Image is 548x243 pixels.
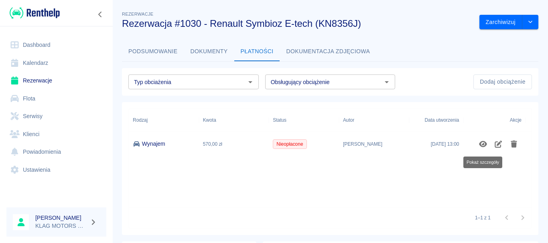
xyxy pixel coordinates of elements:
a: Flota [6,90,106,108]
div: 570,00 zł [199,131,269,157]
a: Dashboard [6,36,106,54]
button: Otwórz [381,76,392,88]
a: Serwisy [6,107,106,125]
p: 1–1 z 1 [475,214,491,221]
button: Sort [413,114,424,126]
button: Dodaj obciążenie [473,74,532,89]
div: 19 sie 2025, 13:00 [431,141,459,148]
h3: Rezerwacja #1030 - Renault Symbioz E-tech (KN8356J) [122,18,473,29]
div: Autor [339,109,409,131]
button: Zwiń nawigację [94,9,106,20]
a: Ustawienia [6,161,106,179]
div: Data utworzenia [424,109,459,131]
div: Kwota [199,109,269,131]
button: Płatności [234,42,280,61]
p: Wynajem [142,140,165,148]
button: Pokaż szczegóły [475,137,491,151]
button: Podsumowanie [122,42,184,61]
button: Zarchiwizuj [479,15,522,30]
span: Rezerwacje [122,12,153,16]
button: Usuń obciążenie [506,137,522,151]
button: Otwórz [245,76,256,88]
p: KLAG MOTORS Rent a Car [35,222,87,230]
div: Akcje [510,109,522,131]
a: Powiadomienia [6,143,106,161]
div: Akcje [463,109,526,131]
div: Pokaż szczegóły [463,157,502,168]
button: drop-down [522,15,538,30]
button: Dokumentacja zdjęciowa [280,42,377,61]
div: [PERSON_NAME] [339,131,409,157]
button: Dokumenty [184,42,234,61]
a: Klienci [6,125,106,143]
img: Renthelp logo [10,6,60,20]
a: Kalendarz [6,54,106,72]
span: Nieopłacone [273,141,306,148]
div: Data utworzenia [409,109,463,131]
button: Edytuj obciążenie [491,137,506,151]
div: Autor [343,109,354,131]
div: Status [273,109,286,131]
div: Status [269,109,339,131]
h6: [PERSON_NAME] [35,214,87,222]
div: Rodzaj [133,109,148,131]
a: Renthelp logo [6,6,60,20]
a: Rezerwacje [6,72,106,90]
div: Rodzaj [129,109,199,131]
div: Kwota [203,109,216,131]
